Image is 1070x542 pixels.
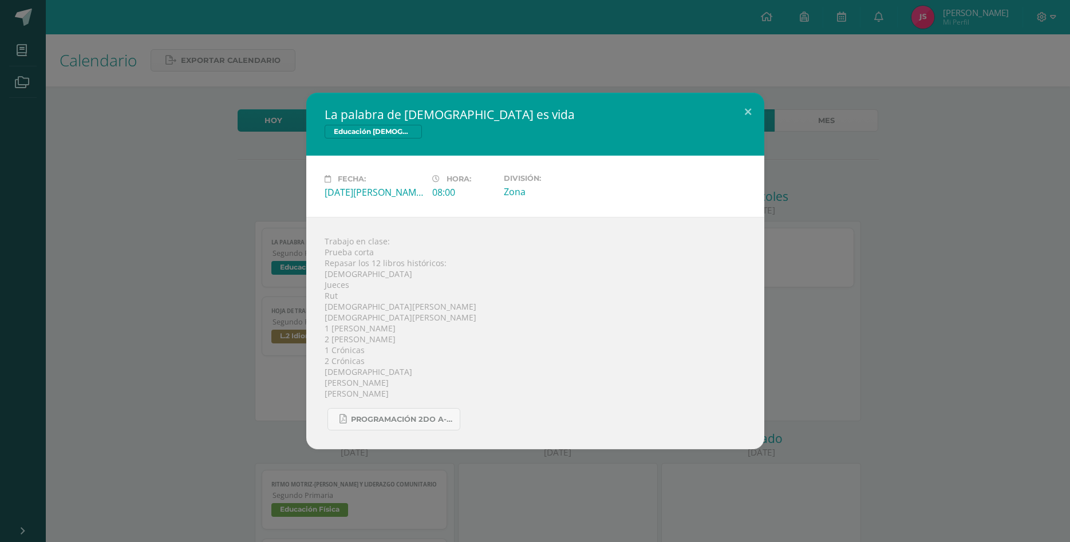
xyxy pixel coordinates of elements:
span: Hora: [447,175,471,183]
div: 08:00 [432,186,495,199]
h2: La palabra de [DEMOGRAPHIC_DATA] es vida [325,106,746,122]
span: Fecha: [338,175,366,183]
span: Educación [DEMOGRAPHIC_DATA] [325,125,422,139]
div: [DATE][PERSON_NAME] [325,186,423,199]
a: Programación 2do A-B 4ta. Unidad 2025.pdf [327,408,460,430]
span: Programación 2do A-B 4ta. Unidad 2025.pdf [351,415,454,424]
div: Zona [504,185,602,198]
label: División: [504,174,602,183]
button: Close (Esc) [732,93,764,132]
div: Trabajo en clase: Prueba corta Repasar los 12 libros históricos: [DEMOGRAPHIC_DATA] Jueces Rut [D... [306,217,764,449]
